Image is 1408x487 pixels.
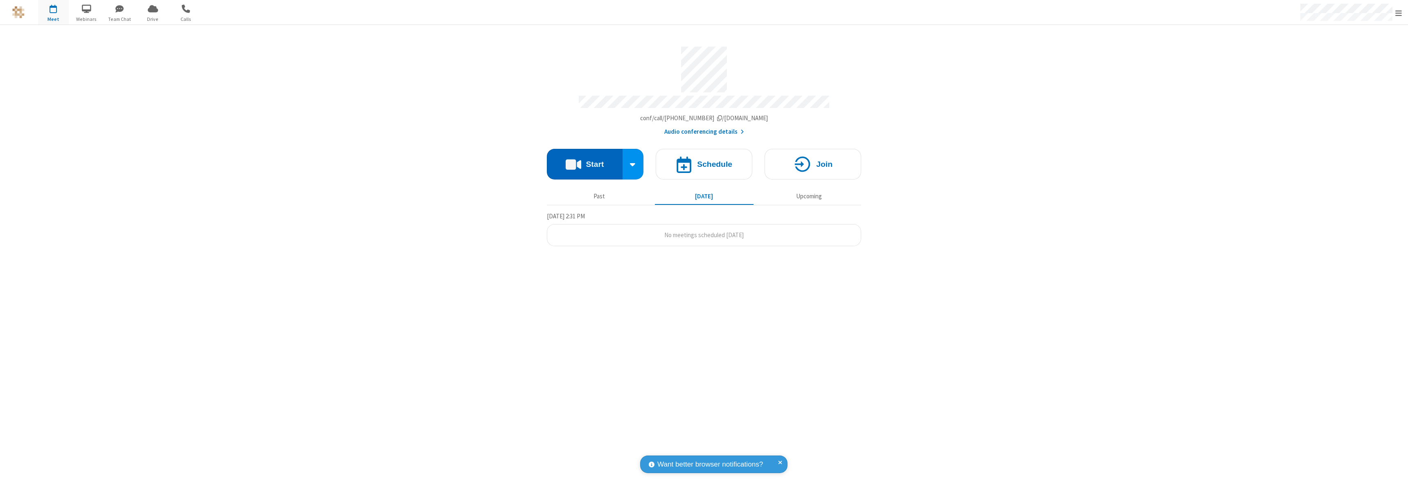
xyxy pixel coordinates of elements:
span: Drive [138,16,168,23]
h4: Join [816,160,833,168]
h4: Start [586,160,604,168]
section: Today's Meetings [547,211,861,247]
span: Meet [38,16,69,23]
button: Start [547,149,623,180]
span: Webinars [71,16,102,23]
span: Calls [171,16,201,23]
button: [DATE] [655,189,754,204]
span: Team Chat [104,16,135,23]
span: Want better browser notifications? [657,459,763,470]
span: [DATE] 2:31 PM [547,212,585,220]
h4: Schedule [697,160,732,168]
iframe: Chat [1388,466,1402,481]
button: Audio conferencing details [664,127,744,137]
button: Schedule [656,149,752,180]
button: Upcoming [760,189,858,204]
div: Start conference options [623,149,644,180]
img: QA Selenium DO NOT DELETE OR CHANGE [12,6,25,18]
button: Copy my meeting room linkCopy my meeting room link [640,114,768,123]
button: Past [550,189,649,204]
button: Join [765,149,861,180]
span: No meetings scheduled [DATE] [664,231,744,239]
span: Copy my meeting room link [640,114,768,122]
section: Account details [547,40,861,137]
